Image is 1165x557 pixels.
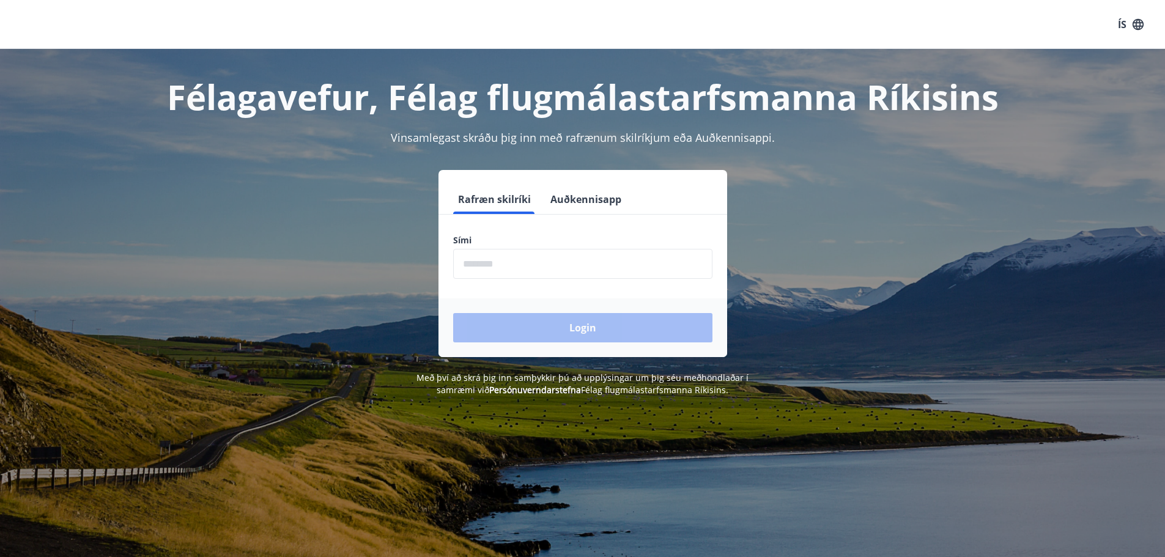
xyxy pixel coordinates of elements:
span: Með því að skrá þig inn samþykkir þú að upplýsingar um þig séu meðhöndlaðar í samræmi við Félag f... [416,372,749,396]
button: Auðkennisapp [546,185,626,214]
label: Sími [453,234,712,246]
a: Persónuverndarstefna [489,384,581,396]
button: Rafræn skilríki [453,185,536,214]
button: ÍS [1111,13,1150,35]
h1: Félagavefur, Félag flugmálastarfsmanna Ríkisins [157,73,1008,120]
span: Vinsamlegast skráðu þig inn með rafrænum skilríkjum eða Auðkennisappi. [391,130,775,145]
